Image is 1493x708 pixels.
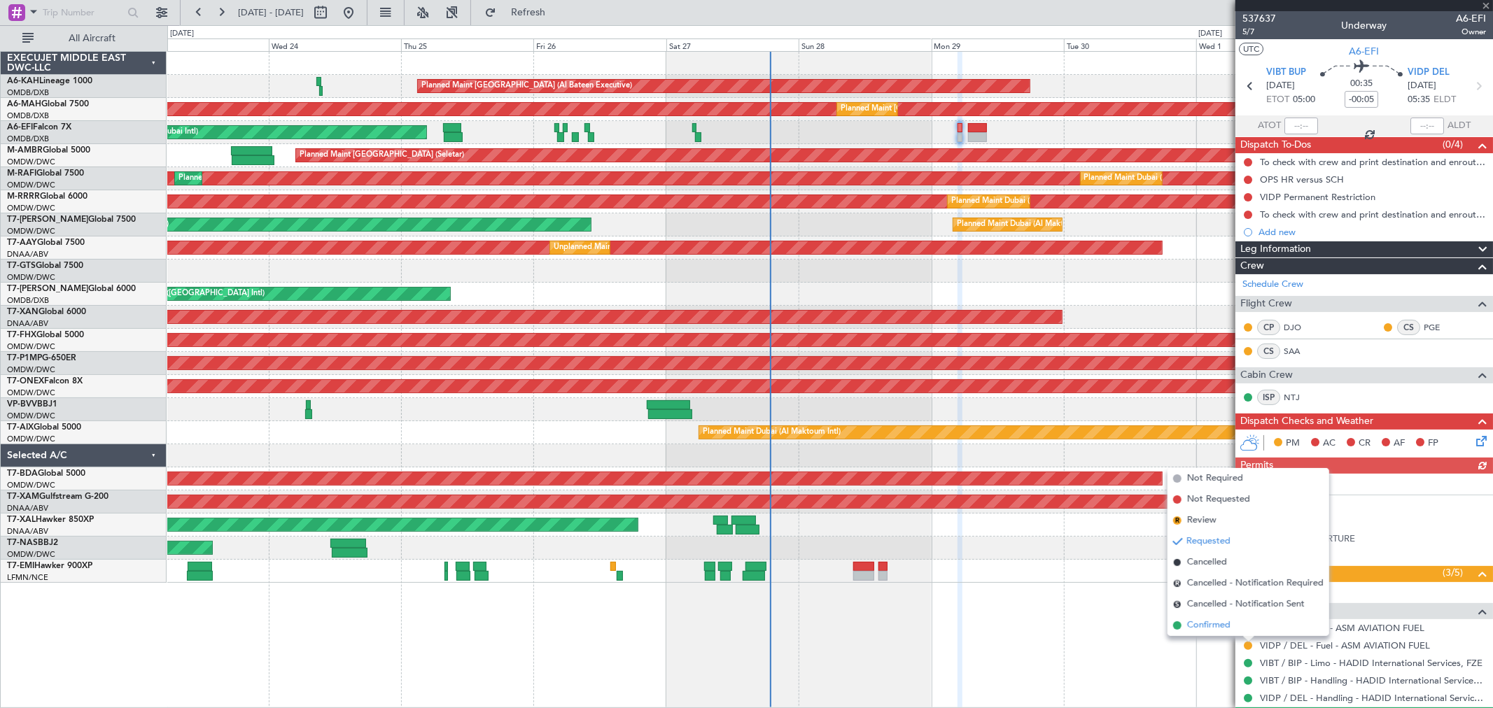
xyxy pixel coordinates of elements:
span: Confirmed [1187,618,1231,632]
span: [DATE] [1408,79,1436,93]
div: Sun 28 [799,38,931,51]
span: VP-BVV [7,400,37,409]
div: CS [1257,344,1280,359]
div: Planned Maint Dubai (Al Maktoum Intl) [703,422,841,443]
span: ETOT [1266,93,1289,107]
button: UTC [1239,43,1263,55]
span: Cancelled - Notification Sent [1187,597,1305,611]
a: PGE [1424,321,1455,334]
a: VP-BVVBBJ1 [7,400,57,409]
a: T7-GTSGlobal 7500 [7,262,83,270]
a: LFMN/NCE [7,572,48,583]
a: A6-KAHLineage 1000 [7,77,92,85]
a: OMDB/DXB [7,111,49,121]
a: OMDW/DWC [7,272,55,283]
button: Refresh [478,1,562,24]
a: NTJ [1284,391,1315,404]
span: (0/4) [1443,137,1463,152]
a: OMDW/DWC [7,180,55,190]
a: T7-[PERSON_NAME]Global 6000 [7,285,136,293]
span: T7-XAN [7,308,38,316]
a: T7-FHXGlobal 5000 [7,331,84,339]
a: VIDP / DEL - Fuel - ASM AVIATION FUEL [1260,639,1430,651]
span: A6-KAH [7,77,39,85]
span: A6-MAH [7,100,41,108]
a: T7-NASBBJ2 [7,539,58,547]
div: Tue 23 [136,38,268,51]
a: OMDW/DWC [7,341,55,352]
span: ALDT [1448,119,1471,133]
button: All Aircraft [15,27,152,50]
span: 537637 [1242,11,1276,26]
span: Flight Crew [1240,296,1292,312]
span: M-AMBR [7,146,43,155]
a: OMDW/DWC [7,364,55,375]
span: All Aircraft [36,34,148,43]
a: T7-P1MPG-650ER [7,354,76,362]
span: T7-XAM [7,493,39,501]
span: VIBT BUP [1266,66,1306,80]
span: T7-ONEX [7,377,44,385]
a: DNAA/ABV [7,318,48,329]
span: Dispatch To-Dos [1240,137,1311,153]
span: M-RAFI [7,169,36,178]
span: T7-FHX [7,331,36,339]
div: Sat 27 [666,38,799,51]
a: OMDW/DWC [7,411,55,421]
span: Review [1187,514,1217,528]
div: Planned Maint Dubai (Al Maktoum Intl) [951,191,1089,212]
span: T7-[PERSON_NAME] [7,285,88,293]
span: Crew [1240,258,1264,274]
span: (3/5) [1443,565,1463,580]
div: Underway [1342,19,1387,34]
div: Unplanned Maint [GEOGRAPHIC_DATA] (Al Maktoum Intl) [554,237,761,258]
span: A6-EFI [1350,44,1380,59]
span: 05:35 [1408,93,1430,107]
a: OMDB/DXB [7,295,49,306]
a: T7-BDAGlobal 5000 [7,469,85,478]
span: T7-NAS [7,539,38,547]
a: T7-XALHawker 850XP [7,516,94,524]
div: [DATE] [1198,28,1222,40]
div: OPS HR versus SCH [1260,174,1344,185]
span: FP [1428,437,1438,451]
span: T7-AAY [7,239,37,247]
a: DJO [1284,321,1315,334]
a: T7-XANGlobal 6000 [7,308,86,316]
a: M-RAFIGlobal 7500 [7,169,84,178]
span: T7-EMI [7,562,34,570]
span: 5/7 [1242,26,1276,38]
span: Cancelled - Notification Required [1187,576,1324,590]
a: T7-ONEXFalcon 8X [7,377,83,385]
div: To check with crew and print destination and enroute alternate [1260,156,1486,168]
a: OMDW/DWC [7,226,55,236]
span: [DATE] - [DATE] [238,6,304,19]
span: Not Required [1187,472,1243,486]
span: Requested [1186,534,1231,548]
div: Wed 24 [269,38,401,51]
span: T7-[PERSON_NAME] [7,215,88,224]
div: Mon 29 [932,38,1064,51]
span: T7-XAL [7,516,36,524]
span: T7-P1MP [7,354,42,362]
span: Cancelled [1187,555,1227,569]
span: S [1173,600,1182,609]
a: OMDW/DWC [7,434,55,444]
span: Owner [1456,26,1486,38]
div: Planned Maint Dubai (Al Maktoum Intl) [178,168,316,189]
a: VIBT / BIP - Handling - HADID International Services, FZE [1260,674,1486,686]
span: Not Requested [1187,493,1250,507]
div: VIDP Permanent Restriction [1260,191,1375,203]
span: A6-EFI [7,123,33,132]
a: M-RRRRGlobal 6000 [7,192,87,201]
span: Dispatch Checks and Weather [1240,413,1373,430]
div: Wed 1 [1196,38,1329,51]
span: T7-AIX [7,423,34,432]
span: 05:00 [1293,93,1315,107]
a: VIBT / BIP - Fuel - ASM AVIATION FUEL [1260,622,1424,634]
a: OMDW/DWC [7,203,55,213]
a: Schedule Crew [1242,278,1303,292]
a: T7-AIXGlobal 5000 [7,423,81,432]
span: PM [1286,437,1300,451]
div: Planned Maint [GEOGRAPHIC_DATA] (Al Bateen Executive) [421,76,632,97]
